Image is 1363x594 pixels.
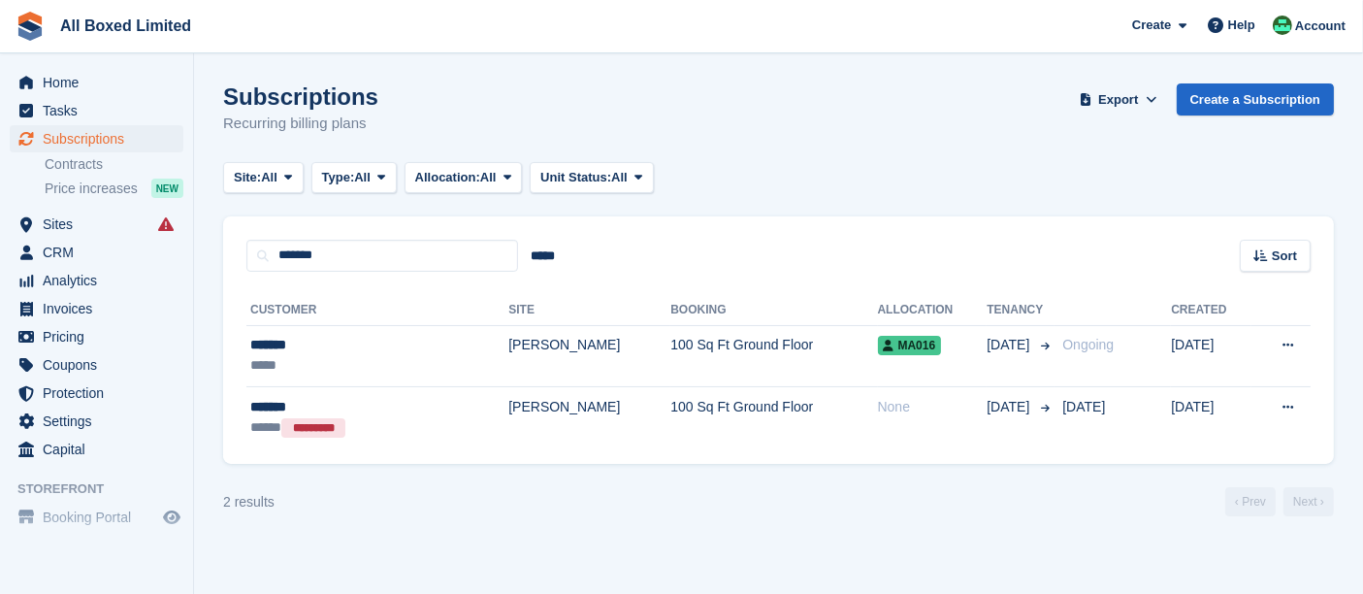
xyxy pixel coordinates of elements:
span: Pricing [43,323,159,350]
span: Settings [43,408,159,435]
a: menu [10,211,183,238]
a: menu [10,125,183,152]
p: Recurring billing plans [223,113,378,135]
span: Analytics [43,267,159,294]
img: Enquiries [1273,16,1292,35]
span: All [261,168,277,187]
button: Unit Status: All [530,162,653,194]
th: Allocation [878,295,988,326]
span: Unit Status: [540,168,611,187]
span: Sort [1272,247,1297,266]
a: menu [10,351,183,379]
div: 2 results [223,492,275,512]
span: Price increases [45,180,138,198]
td: 100 Sq Ft Ground Floor [670,325,877,387]
span: Type: [322,168,355,187]
a: menu [10,323,183,350]
span: Allocation: [415,168,480,187]
button: Export [1076,83,1161,115]
td: [DATE] [1171,387,1251,448]
a: menu [10,504,183,531]
span: Export [1098,90,1138,110]
div: None [878,397,988,417]
span: Storefront [17,479,193,499]
th: Tenancy [987,295,1055,326]
span: Account [1295,16,1346,36]
a: menu [10,379,183,407]
span: Protection [43,379,159,407]
a: Next [1283,487,1334,516]
img: stora-icon-8386f47178a22dfd0bd8f6a31ec36ba5ce8667c1dd55bd0f319d3a0aa187defe.svg [16,12,45,41]
span: All [480,168,497,187]
span: Invoices [43,295,159,322]
th: Site [508,295,670,326]
span: All [611,168,628,187]
a: Preview store [160,506,183,529]
td: 100 Sq Ft Ground Floor [670,387,877,448]
th: Created [1171,295,1251,326]
td: [PERSON_NAME] [508,325,670,387]
td: [PERSON_NAME] [508,387,670,448]
span: [DATE] [987,397,1033,417]
a: All Boxed Limited [52,10,199,42]
span: CRM [43,239,159,266]
button: Allocation: All [405,162,523,194]
th: Customer [246,295,508,326]
span: All [354,168,371,187]
span: Tasks [43,97,159,124]
i: Smart entry sync failures have occurred [158,216,174,232]
a: menu [10,295,183,322]
span: Capital [43,436,159,463]
a: menu [10,239,183,266]
a: Create a Subscription [1177,83,1334,115]
button: Site: All [223,162,304,194]
h1: Subscriptions [223,83,378,110]
th: Booking [670,295,877,326]
span: Coupons [43,351,159,379]
a: menu [10,267,183,294]
nav: Page [1221,487,1338,516]
a: Contracts [45,155,183,174]
td: [DATE] [1171,325,1251,387]
div: NEW [151,179,183,198]
span: Sites [43,211,159,238]
span: [DATE] [1062,399,1105,414]
span: Home [43,69,159,96]
span: Create [1132,16,1171,35]
button: Type: All [311,162,397,194]
span: MA016 [878,336,942,355]
a: menu [10,97,183,124]
span: Ongoing [1062,337,1114,352]
span: Site: [234,168,261,187]
span: [DATE] [987,335,1033,355]
a: menu [10,408,183,435]
span: Help [1228,16,1255,35]
a: menu [10,436,183,463]
a: Previous [1225,487,1276,516]
span: Booking Portal [43,504,159,531]
span: Subscriptions [43,125,159,152]
a: menu [10,69,183,96]
a: Price increases NEW [45,178,183,199]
